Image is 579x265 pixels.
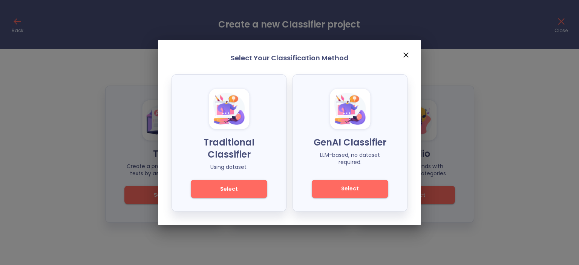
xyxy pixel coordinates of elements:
button: close [397,46,415,64]
p: Select Your Classification Method [172,54,407,63]
p: LLM-based, no dataset required. [312,152,388,170]
span: Select [325,184,375,193]
p: Traditional Classifier [191,136,267,161]
button: Select [191,180,267,198]
button: Select [312,180,388,198]
p: Using dataset. [191,164,267,171]
span: Select [204,184,254,194]
p: GenAI Classifier [312,136,388,149]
